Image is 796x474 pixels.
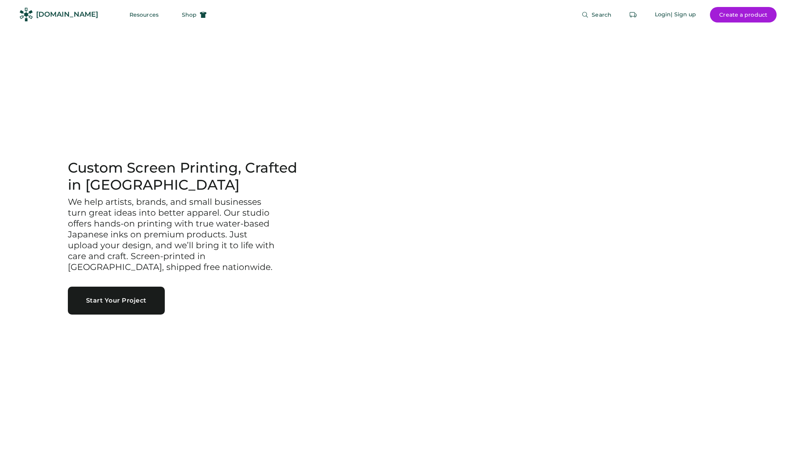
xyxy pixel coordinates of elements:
[655,11,671,19] div: Login
[625,7,641,22] button: Retrieve an order
[671,11,696,19] div: | Sign up
[68,197,277,273] h3: We help artists, brands, and small businesses turn great ideas into better apparel. Our studio of...
[182,12,197,17] span: Shop
[68,159,310,194] h1: Custom Screen Printing, Crafted in [GEOGRAPHIC_DATA]
[68,287,165,315] button: Start Your Project
[173,7,216,22] button: Shop
[592,12,611,17] span: Search
[19,8,33,21] img: Rendered Logo - Screens
[120,7,168,22] button: Resources
[710,7,777,22] button: Create a product
[36,10,98,19] div: [DOMAIN_NAME]
[572,7,621,22] button: Search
